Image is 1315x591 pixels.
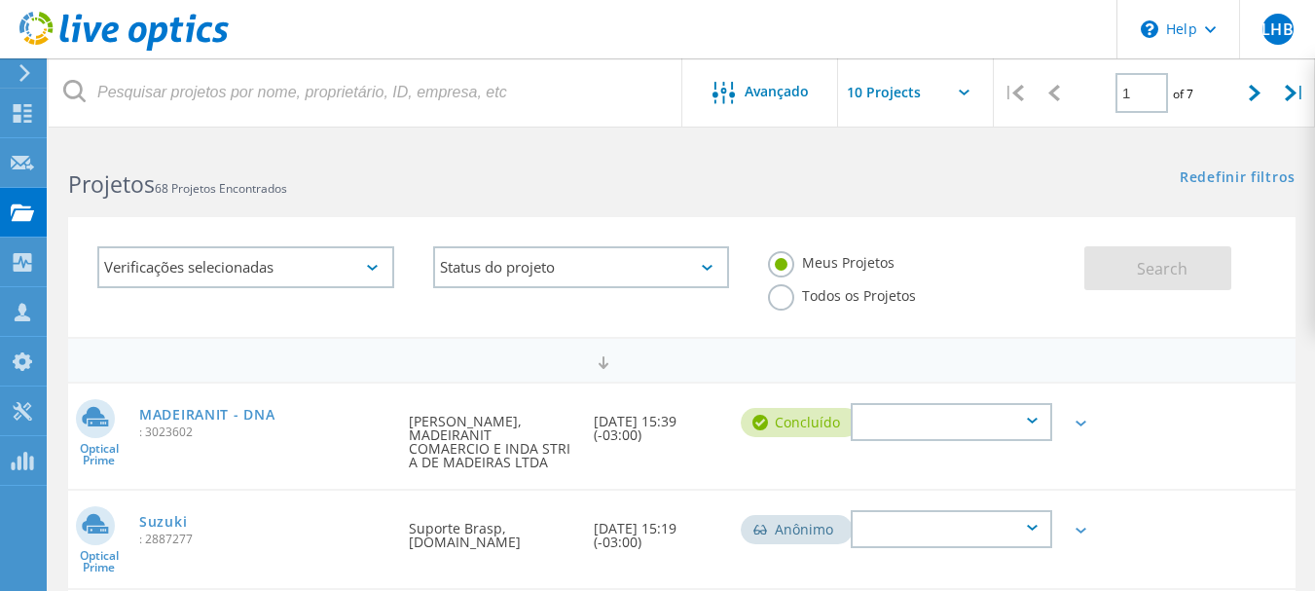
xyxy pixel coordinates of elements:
svg: \n [1141,20,1158,38]
a: Live Optics Dashboard [19,41,229,55]
div: [PERSON_NAME], MADEIRANIT COMAERCIO E INDA STRI A DE MADEIRAS LTDA [399,384,583,489]
div: [DATE] 15:39 (-03:00) [584,384,731,462]
span: of 7 [1173,86,1193,102]
span: : 2887277 [139,534,389,545]
div: Suporte Brasp, [DOMAIN_NAME] [399,491,583,569]
span: Optical Prime [68,550,129,573]
div: [DATE] 15:19 (-03:00) [584,491,731,569]
div: Status do projeto [433,246,730,288]
span: : 3023602 [139,426,389,438]
span: Avançado [745,85,809,98]
div: | [1275,58,1315,128]
a: Redefinir filtros [1180,170,1296,187]
div: Verificações selecionadas [97,246,394,288]
span: 68 Projetos Encontrados [155,180,287,197]
div: | [994,58,1034,128]
span: Optical Prime [68,443,129,466]
span: LHB [1261,21,1293,37]
a: MADEIRANIT - DNA [139,408,274,422]
div: Anônimo [741,515,853,544]
a: Suzuki [139,515,187,529]
input: Pesquisar projetos por nome, proprietário, ID, empresa, etc [49,58,683,127]
button: Search [1084,246,1231,290]
b: Projetos [68,168,155,200]
div: Concluído [741,408,859,437]
label: Todos os Projetos [768,284,916,303]
span: Search [1137,258,1187,279]
label: Meus Projetos [768,251,895,270]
